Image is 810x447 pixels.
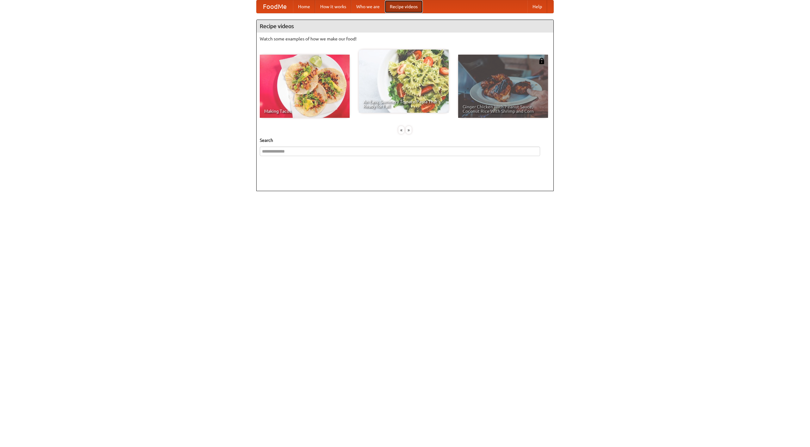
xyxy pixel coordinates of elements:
span: An Easy, Summery Tomato Pasta That's Ready for Fall [363,100,444,108]
p: Watch some examples of how we make our food! [260,36,550,42]
a: An Easy, Summery Tomato Pasta That's Ready for Fall [359,50,449,113]
div: » [406,126,412,134]
a: Making Tacos [260,55,350,118]
a: FoodMe [257,0,293,13]
a: Help [527,0,547,13]
h4: Recipe videos [257,20,553,33]
a: Home [293,0,315,13]
img: 483408.png [539,58,545,64]
a: Recipe videos [385,0,423,13]
h5: Search [260,137,550,143]
a: Who we are [351,0,385,13]
span: Making Tacos [264,109,345,113]
a: How it works [315,0,351,13]
div: « [398,126,404,134]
